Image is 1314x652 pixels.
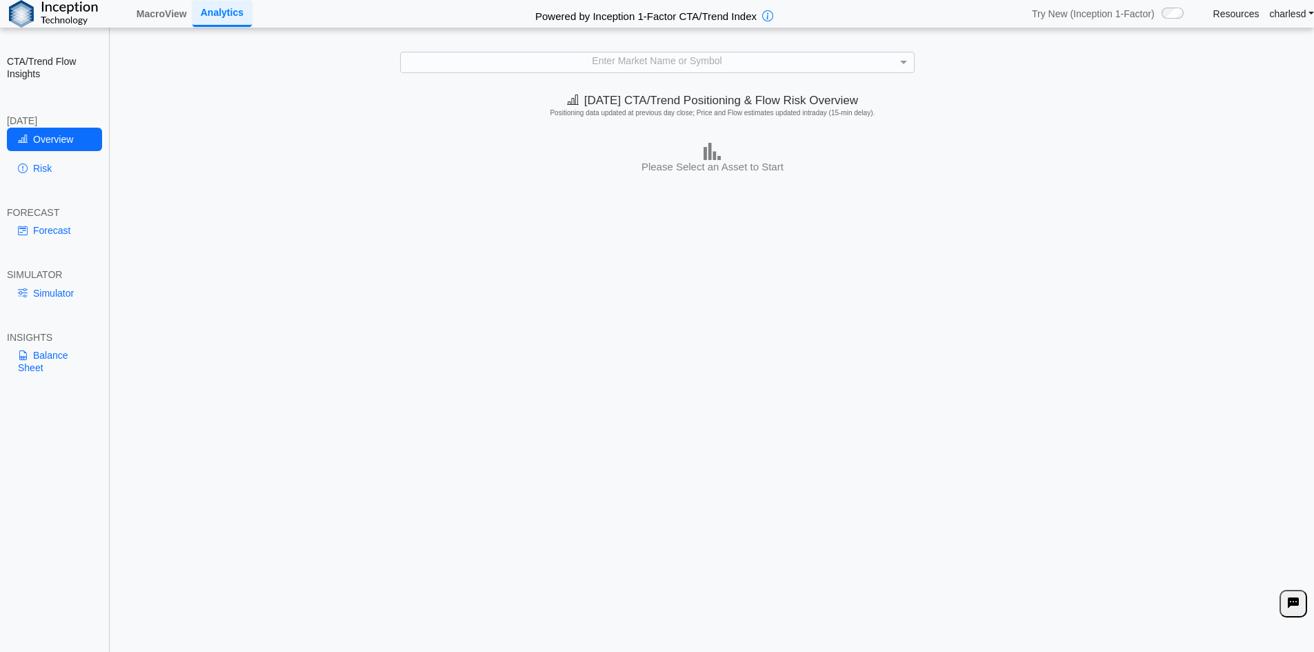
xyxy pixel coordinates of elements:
[1270,8,1314,20] a: charlesd
[1032,8,1155,20] span: Try New (Inception 1-Factor)
[7,281,102,305] a: Simulator
[530,4,762,23] h2: Powered by Inception 1-Factor CTA/Trend Index
[7,331,102,344] div: INSIGHTS
[7,128,102,151] a: Overview
[115,160,1311,174] h3: Please Select an Asset to Start
[192,1,252,26] a: Analytics
[7,206,102,219] div: FORECAST
[704,143,721,160] img: bar-chart.png
[7,344,102,379] a: Balance Sheet
[7,55,102,80] h2: CTA/Trend Flow Insights
[401,52,914,72] div: Enter Market Name or Symbol
[7,115,102,127] div: [DATE]
[117,109,1308,117] h5: Positioning data updated at previous day close; Price and Flow estimates updated intraday (15-min...
[567,94,858,107] span: [DATE] CTA/Trend Positioning & Flow Risk Overview
[131,2,192,26] a: MacroView
[7,157,102,180] a: Risk
[1213,8,1260,20] a: Resources
[7,219,102,242] a: Forecast
[7,268,102,281] div: SIMULATOR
